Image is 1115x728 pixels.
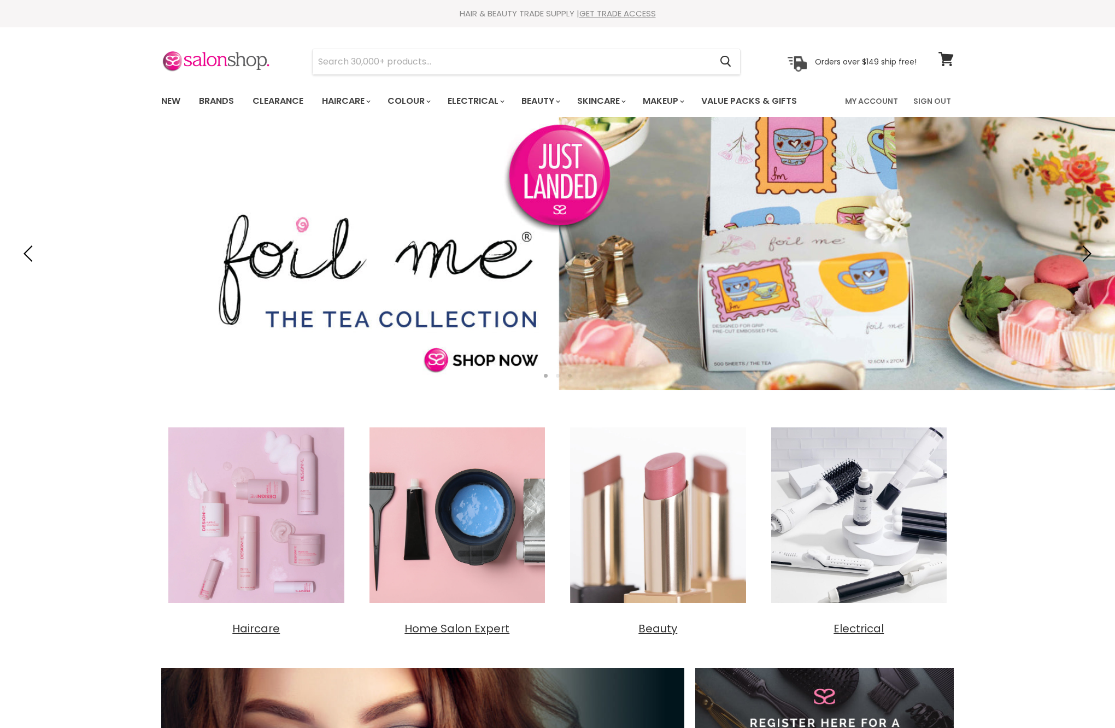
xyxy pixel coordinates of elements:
[815,56,917,66] p: Orders over $149 ship free!
[711,49,740,74] button: Search
[635,90,691,113] a: Makeup
[439,90,511,113] a: Electrical
[907,90,958,113] a: Sign Out
[244,90,312,113] a: Clearance
[191,90,242,113] a: Brands
[544,374,548,378] li: Page dot 1
[1074,243,1096,265] button: Next
[379,90,437,113] a: Colour
[232,621,280,636] span: Haircare
[19,243,41,265] button: Previous
[313,49,711,74] input: Search
[362,420,553,610] img: Home Salon Expert
[312,49,741,75] form: Product
[838,90,905,113] a: My Account
[556,374,560,378] li: Page dot 2
[161,420,351,636] a: Haircare Haircare
[148,8,967,19] div: HAIR & BEAUTY TRADE SUPPLY |
[513,90,567,113] a: Beauty
[404,621,509,636] span: Home Salon Expert
[563,420,753,636] a: Beauty Beauty
[693,90,805,113] a: Value Packs & Gifts
[153,90,189,113] a: New
[568,374,572,378] li: Page dot 3
[638,621,677,636] span: Beauty
[764,420,954,636] a: Electrical Electrical
[569,90,632,113] a: Skincare
[362,420,553,636] a: Home Salon Expert Home Salon Expert
[314,90,377,113] a: Haircare
[148,85,967,117] nav: Main
[153,85,822,117] ul: Main menu
[764,420,954,610] img: Electrical
[579,8,656,19] a: GET TRADE ACCESS
[161,420,351,610] img: Haircare
[563,420,753,610] img: Beauty
[834,621,884,636] span: Electrical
